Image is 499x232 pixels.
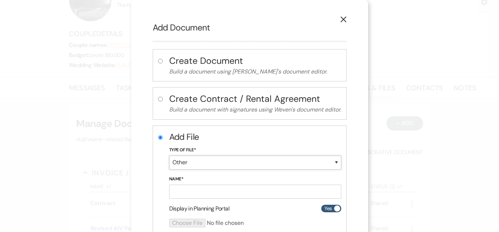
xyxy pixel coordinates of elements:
div: Display in Planning Portal [169,204,341,213]
p: Build a document using [PERSON_NAME]'s document editor. [169,67,341,76]
label: Type of File* [169,146,341,154]
span: Yes [324,204,332,213]
h2: Add File [169,131,341,143]
h4: Create Document [169,55,341,67]
h2: Add Document [153,22,347,34]
button: Create Contract / Rental AgreementBuild a document with signatures using Weven's document editor. [169,93,341,114]
p: Build a document with signatures using Weven's document editor. [169,105,341,114]
label: Name* [169,175,341,183]
button: Create DocumentBuild a document using [PERSON_NAME]'s document editor. [169,55,341,76]
h4: Create Contract / Rental Agreement [169,93,341,105]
